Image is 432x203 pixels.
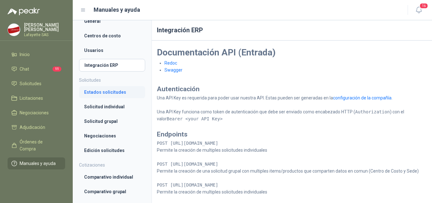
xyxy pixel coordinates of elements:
img: Logo peakr [8,8,40,15]
span: Chat [20,66,29,73]
li: Usuarios [84,47,140,54]
a: Swagger [164,67,182,73]
h2: Autenticación [157,73,427,94]
a: Inicio [8,48,65,60]
code: POST [URL][DOMAIN_NAME] [157,182,218,187]
code: Bearer <your API Key> [167,116,223,121]
span: Licitaciones [20,95,43,102]
span: Manuales y ayuda [20,160,56,167]
p: Lafayette SAS [24,33,65,37]
a: Manuales y ayuda [8,157,65,169]
a: Solicitudes [8,78,65,90]
a: Solicitud individual [79,101,145,113]
p: [PERSON_NAME] [PERSON_NAME] [24,23,65,32]
img: Company Logo [8,24,20,36]
a: Edición solicitudes [79,144,145,156]
code: POST [URL][DOMAIN_NAME] [157,162,218,167]
a: configuración de la compañía [333,95,392,100]
li: General [84,18,140,25]
span: Negociaciones [20,109,49,116]
li: Integración ERP [84,62,140,69]
h1: Integración ERP [152,20,432,41]
a: Estados solicitudes [79,86,145,98]
h1: Documentación API (Entrada) [157,46,427,60]
span: 16 [419,3,428,9]
li: Centros de costo [84,32,140,39]
button: 16 [413,4,424,16]
li: Negociaciones [84,132,140,139]
p: Una API Key es requerida para poder usar nuestra API. Estas pueden ser generadas en la . [157,94,427,108]
a: Licitaciones [8,92,65,104]
a: Solicitud grupal [79,115,145,127]
h2: Endpoints [157,129,427,140]
span: Adjudicación [20,124,45,131]
a: Negociaciones [79,130,145,142]
a: Redoc [164,60,177,66]
a: Comparativo individual [79,171,145,183]
li: Comparativo individual [84,174,140,181]
p: Permite la creación de multiples solicitudes individuales [157,188,427,202]
h4: Cotizaciones [79,162,145,168]
a: Centros de costo [79,30,145,42]
a: Integración ERP [79,59,145,72]
a: Usuarios [79,44,145,56]
li: Edición solicitudes [84,147,140,154]
li: Comparativo grupal [84,188,140,195]
code: Authorization [355,109,390,114]
p: Una API Key funciona como token de autenticación que debe ser enviado como encabezado HTTP ( ) co... [157,108,427,129]
h1: Manuales y ayuda [94,5,140,14]
a: Comparativo grupal [79,186,145,198]
li: Estados solicitudes [84,89,140,96]
h4: Solicitudes [79,77,145,84]
a: General [79,15,145,27]
a: Chat11 [8,63,65,75]
li: Solicitud individual [84,103,140,110]
p: Permite la creación de una solicitud grupal con multiples items/productos que comparten datos en ... [157,168,427,181]
span: 11 [52,67,61,72]
a: Adjudicación [8,121,65,133]
span: Inicio [20,51,30,58]
span: Solicitudes [20,80,41,87]
a: Negociaciones [8,107,65,119]
p: Permite la creación de multiples solicitudes individuales [157,147,427,161]
span: Órdenes de Compra [20,138,59,152]
a: Órdenes de Compra [8,136,65,155]
li: Solicitud grupal [84,118,140,125]
code: POST [URL][DOMAIN_NAME] [157,141,218,146]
